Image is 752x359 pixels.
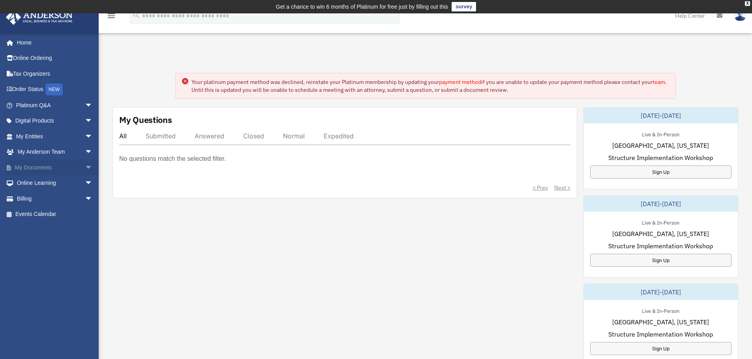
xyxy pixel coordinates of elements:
[6,160,105,175] a: My Documentsarrow_drop_down
[119,153,226,164] p: No questions match the selected filter.
[608,153,713,162] span: Structure Implementation Workshop
[6,128,105,144] a: My Entitiesarrow_drop_down
[119,114,172,126] div: My Questions
[107,14,116,20] a: menu
[612,141,709,150] span: [GEOGRAPHIC_DATA], [US_STATE]
[6,50,105,66] a: Online Ordering
[85,128,101,145] span: arrow_drop_down
[195,132,224,140] div: Answered
[6,113,105,129] a: Digital Productsarrow_drop_down
[608,241,713,251] span: Structure Implementation Workshop
[85,113,101,129] span: arrow_drop_down
[608,329,713,339] span: Structure Implementation Workshop
[6,97,105,113] a: Platinum Q&Aarrow_drop_down
[324,132,354,140] div: Expedited
[107,11,116,20] i: menu
[6,66,105,82] a: Tax Organizers
[146,132,176,140] div: Submitted
[636,306,686,314] div: Live & In-Person
[191,78,669,94] div: Your platinum payment method was declined, reinstate your Platinum membership by updating your if...
[745,1,750,6] div: close
[636,130,686,138] div: Live & In-Person
[590,254,731,267] a: Sign Up
[439,78,481,86] a: payment method
[584,108,738,123] div: [DATE]-[DATE]
[85,175,101,192] span: arrow_drop_down
[4,9,75,25] img: Anderson Advisors Platinum Portal
[243,132,264,140] div: Closed
[590,166,731,179] a: Sign Up
[85,160,101,176] span: arrow_drop_down
[45,84,63,95] div: NEW
[6,82,105,98] a: Order StatusNEW
[6,175,105,191] a: Online Learningarrow_drop_down
[6,144,105,160] a: My Anderson Teamarrow_drop_down
[85,191,101,207] span: arrow_drop_down
[119,132,127,140] div: All
[653,78,665,86] a: team
[452,2,476,11] a: survey
[584,284,738,300] div: [DATE]-[DATE]
[734,10,746,21] img: User Pic
[636,218,686,226] div: Live & In-Person
[6,35,101,50] a: Home
[276,2,448,11] div: Get a chance to win 6 months of Platinum for free just by filling out this
[612,229,709,238] span: [GEOGRAPHIC_DATA], [US_STATE]
[612,317,709,327] span: [GEOGRAPHIC_DATA], [US_STATE]
[85,97,101,113] span: arrow_drop_down
[283,132,305,140] div: Normal
[132,11,141,19] i: search
[584,196,738,212] div: [DATE]-[DATE]
[6,191,105,206] a: Billingarrow_drop_down
[6,206,105,222] a: Events Calendar
[590,342,731,355] a: Sign Up
[85,144,101,160] span: arrow_drop_down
